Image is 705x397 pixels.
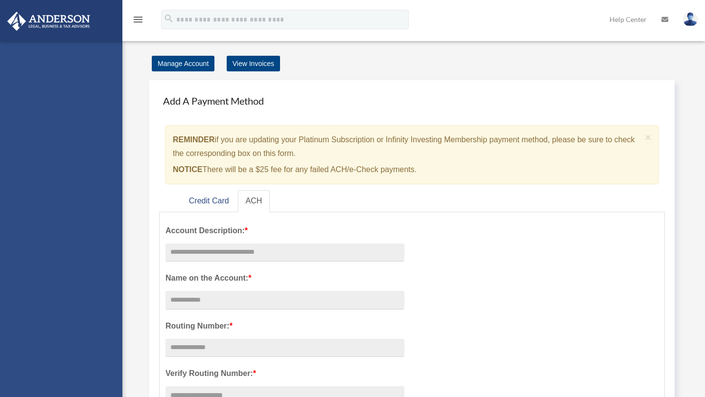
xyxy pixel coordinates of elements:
[173,135,214,144] strong: REMINDER
[164,13,174,24] i: search
[173,165,202,174] strong: NOTICE
[165,224,404,238] label: Account Description:
[683,12,698,26] img: User Pic
[4,12,93,31] img: Anderson Advisors Platinum Portal
[645,132,652,142] button: Close
[165,271,404,285] label: Name on the Account:
[227,56,280,71] a: View Invoices
[159,90,665,111] h4: Add A Payment Method
[165,367,404,380] label: Verify Routing Number:
[165,125,659,184] div: if you are updating your Platinum Subscription or Infinity Investing Membership payment method, p...
[132,17,144,25] a: menu
[165,319,404,333] label: Routing Number:
[152,56,214,71] a: Manage Account
[181,190,237,212] a: Credit Card
[173,163,641,176] p: There will be a $25 fee for any failed ACH/e-Check payments.
[238,190,270,212] a: ACH
[132,14,144,25] i: menu
[645,132,652,143] span: ×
